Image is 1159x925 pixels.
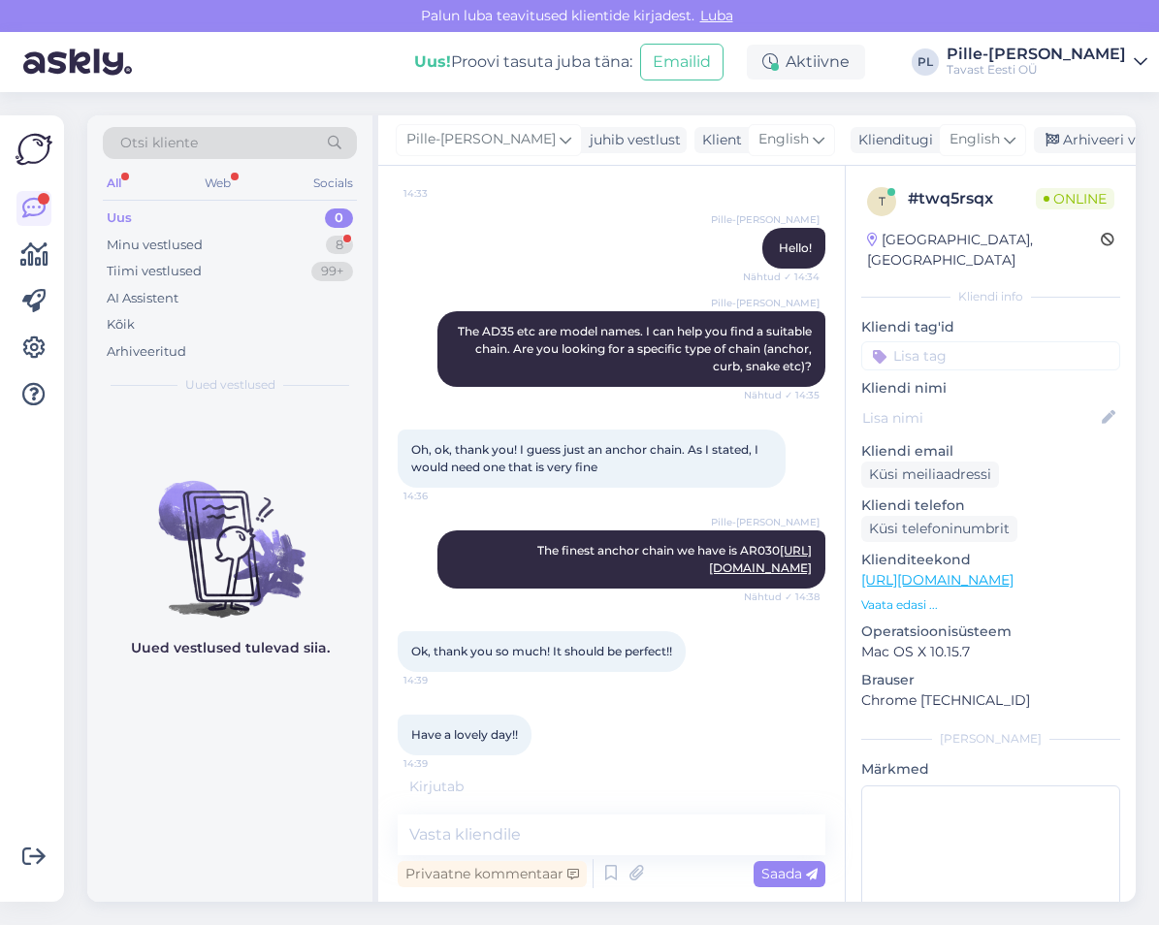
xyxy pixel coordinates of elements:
span: Saada [761,865,818,882]
span: 14:33 [403,186,476,201]
span: t [879,194,885,208]
div: Klient [694,130,742,150]
div: Küsi meiliaadressi [861,462,999,488]
div: Arhiveeritud [107,342,186,362]
div: Kirjutab [398,777,825,797]
span: Pille-[PERSON_NAME] [711,296,820,310]
div: All [103,171,125,196]
b: Uus! [414,52,451,71]
div: Tiimi vestlused [107,262,202,281]
p: Kliendi nimi [861,378,1120,399]
span: Pille-[PERSON_NAME] [406,129,556,150]
span: The AD35 etc are model names. I can help you find a suitable chain. Are you looking for a specifi... [458,324,815,373]
p: Vaata edasi ... [861,596,1120,614]
p: Mac OS X 10.15.7 [861,642,1120,662]
p: Uued vestlused tulevad siia. [131,638,330,658]
div: Proovi tasuta juba täna: [414,50,632,74]
div: [GEOGRAPHIC_DATA], [GEOGRAPHIC_DATA] [867,230,1101,271]
span: 14:39 [403,673,476,687]
div: Tavast Eesti OÜ [947,62,1126,78]
a: [URL][DOMAIN_NAME] [861,571,1014,589]
div: 99+ [311,262,353,281]
div: Aktiivne [747,45,865,80]
div: AI Assistent [107,289,178,308]
p: Klienditeekond [861,550,1120,570]
span: English [758,129,809,150]
div: Minu vestlused [107,236,203,255]
p: Märkmed [861,759,1120,780]
div: Socials [309,171,357,196]
div: # twq5rsqx [908,187,1036,210]
div: Privaatne kommentaar [398,861,587,887]
p: Kliendi tag'id [861,317,1120,337]
p: Brauser [861,670,1120,690]
img: Askly Logo [16,131,52,168]
span: Nähtud ✓ 14:35 [744,388,820,402]
span: The finest anchor chain we have is AR030 [537,543,812,575]
span: Luba [694,7,739,24]
span: Have a lovely day!! [411,727,518,742]
div: Web [201,171,235,196]
span: 14:36 [403,489,476,503]
div: 8 [326,236,353,255]
div: Kliendi info [861,288,1120,305]
span: Nähtud ✓ 14:34 [743,270,820,284]
div: PL [912,48,939,76]
span: English [950,129,1000,150]
a: Pille-[PERSON_NAME]Tavast Eesti OÜ [947,47,1147,78]
div: [PERSON_NAME] [861,730,1120,748]
div: juhib vestlust [582,130,681,150]
p: Kliendi email [861,441,1120,462]
div: 0 [325,208,353,228]
img: No chats [87,446,372,621]
input: Lisa nimi [862,407,1098,429]
span: Pille-[PERSON_NAME] [711,515,820,529]
span: Ok, thank you so much! It should be perfect!! [411,644,672,658]
span: Online [1036,188,1114,209]
span: Otsi kliente [120,133,198,153]
span: Uued vestlused [185,376,275,394]
div: Kõik [107,315,135,335]
p: Kliendi telefon [861,495,1120,516]
p: Operatsioonisüsteem [861,622,1120,642]
span: Pille-[PERSON_NAME] [711,212,820,227]
span: Oh, ok, thank you! I guess just an anchor chain. As I stated, I would need one that is very fine [411,442,761,474]
span: Hello! [779,240,812,255]
span: Nähtud ✓ 14:38 [744,590,820,604]
p: Chrome [TECHNICAL_ID] [861,690,1120,711]
input: Lisa tag [861,341,1120,370]
button: Emailid [640,44,724,80]
div: Küsi telefoninumbrit [861,516,1017,542]
div: Uus [107,208,132,228]
span: 14:39 [403,756,476,771]
div: Pille-[PERSON_NAME] [947,47,1126,62]
div: Klienditugi [851,130,933,150]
